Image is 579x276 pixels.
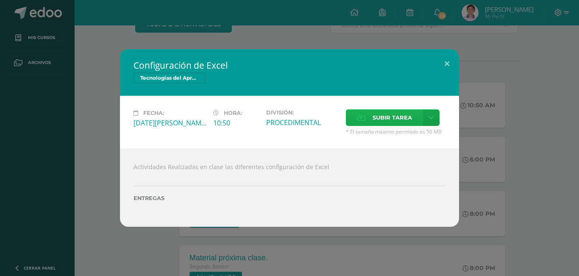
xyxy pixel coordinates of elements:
[224,110,242,116] span: Hora:
[435,49,459,78] button: Close (Esc)
[213,118,259,128] div: 10:50
[266,118,339,127] div: PROCEDIMENTAL
[143,110,164,116] span: Fecha:
[373,110,412,125] span: Subir tarea
[266,109,339,116] label: División:
[346,128,445,135] span: * El tamaño máximo permitido es 50 MB
[134,118,206,128] div: [DATE][PERSON_NAME]
[134,195,445,201] label: Entregas
[134,59,445,71] h2: Configuración de Excel
[120,149,459,226] div: Actividades Realizadas en clase las diferentes configuración de Excel
[134,73,206,83] span: Tecnologías del Aprendizaje y la Comunicación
